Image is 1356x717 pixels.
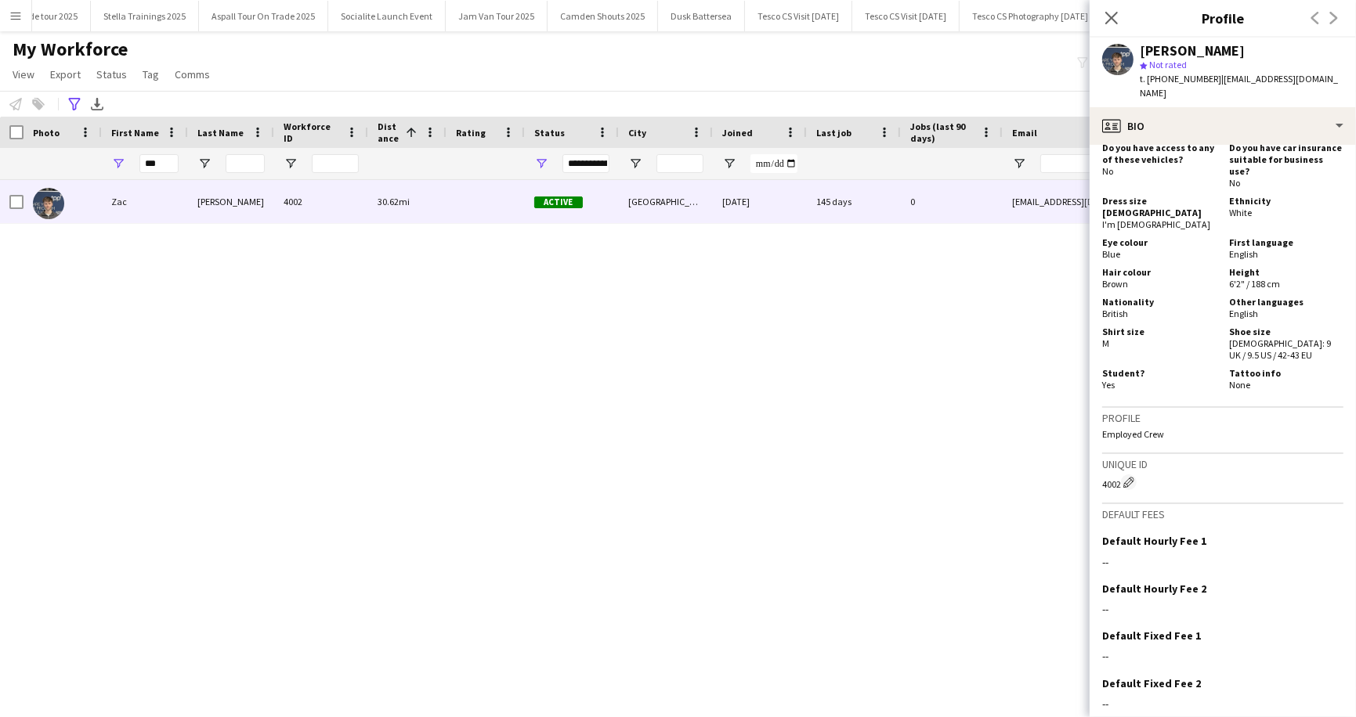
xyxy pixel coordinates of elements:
[91,1,199,31] button: Stella Trainings 2025
[1102,649,1343,663] div: --
[1102,308,1128,319] span: British
[1229,296,1343,308] h5: Other languages
[713,180,807,223] div: [DATE]
[456,127,486,139] span: Rating
[139,154,179,173] input: First Name Filter Input
[1229,278,1280,290] span: 6'2" / 188 cm
[111,157,125,171] button: Open Filter Menu
[65,95,84,113] app-action-btn: Advanced filters
[1102,676,1201,690] h3: Default Fixed Fee 2
[722,127,753,139] span: Joined
[1102,629,1201,643] h3: Default Fixed Fee 1
[1229,337,1331,361] span: [DEMOGRAPHIC_DATA]: 9 UK / 9.5 US / 42-43 EU
[816,127,852,139] span: Last job
[1229,236,1343,248] h5: First language
[1229,248,1258,260] span: English
[111,127,159,139] span: First Name
[1102,457,1343,471] h3: Unique ID
[656,154,703,173] input: City Filter Input
[1102,534,1206,548] h3: Default Hourly Fee 1
[328,1,446,31] button: Socialite Launch Event
[722,157,736,171] button: Open Filter Menu
[312,154,359,173] input: Workforce ID Filter Input
[1229,379,1250,391] span: None
[284,121,340,144] span: Workforce ID
[1102,195,1217,218] h5: Dress size [DEMOGRAPHIC_DATA]
[1102,602,1343,616] div: --
[1102,248,1120,260] span: Blue
[1012,127,1037,139] span: Email
[96,67,127,81] span: Status
[1102,555,1343,569] div: --
[1102,266,1217,278] h5: Hair colour
[901,180,1003,223] div: 0
[33,188,64,219] img: Zac Foster
[1012,157,1026,171] button: Open Filter Menu
[619,180,713,223] div: [GEOGRAPHIC_DATA]
[1102,428,1343,440] p: Employed Crew
[1102,411,1343,425] h3: Profile
[1003,180,1316,223] div: [EMAIL_ADDRESS][DOMAIN_NAME]
[658,1,745,31] button: Dusk Battersea
[1140,44,1245,58] div: [PERSON_NAME]
[1229,207,1252,218] span: White
[745,1,852,31] button: Tesco CS Visit [DATE]
[628,157,642,171] button: Open Filter Menu
[960,1,1101,31] button: Tesco CS Photography [DATE]
[1140,73,1221,85] span: t. [PHONE_NUMBER]
[1090,107,1356,145] div: Bio
[1229,266,1343,278] h5: Height
[1102,474,1343,490] div: 4002
[226,154,265,173] input: Last Name Filter Input
[750,154,797,173] input: Joined Filter Input
[102,180,188,223] div: Zac
[1102,165,1113,177] span: No
[1140,73,1338,99] span: | [EMAIL_ADDRESS][DOMAIN_NAME]
[1102,582,1206,596] h3: Default Hourly Fee 2
[548,1,658,31] button: Camden Shouts 2025
[628,127,646,139] span: City
[910,121,975,144] span: Jobs (last 90 days)
[13,67,34,81] span: View
[1229,195,1343,207] h5: Ethnicity
[534,157,548,171] button: Open Filter Menu
[168,64,216,85] a: Comms
[1229,326,1343,337] h5: Shoe size
[1102,697,1343,711] div: --
[1102,337,1109,349] span: M
[446,1,548,31] button: Jam Van Tour 2025
[378,121,400,144] span: Distance
[1229,308,1258,319] span: English
[1229,142,1343,177] h5: Do you have car insurance suitable for business use?
[1102,326,1217,337] h5: Shirt size
[33,127,60,139] span: Photo
[197,127,244,139] span: Last Name
[1102,218,1210,230] span: I'm [DEMOGRAPHIC_DATA]
[44,64,87,85] a: Export
[197,157,212,171] button: Open Filter Menu
[1229,177,1240,189] span: No
[1149,59,1187,70] span: Not rated
[1102,507,1343,521] h3: Default fees
[188,180,274,223] div: [PERSON_NAME]
[50,67,81,81] span: Export
[1102,236,1217,248] h5: Eye colour
[1102,379,1115,391] span: Yes
[378,196,410,207] span: 30.62mi
[90,64,133,85] a: Status
[88,95,107,113] app-action-btn: Export XLSX
[175,67,210,81] span: Comms
[1040,154,1307,173] input: Email Filter Input
[807,180,901,223] div: 145 days
[1102,142,1217,165] h5: Do you have access to any of these vehicles?
[1102,367,1217,379] h5: Student?
[136,64,165,85] a: Tag
[852,1,960,31] button: Tesco CS Visit [DATE]
[274,180,368,223] div: 4002
[1090,8,1356,28] h3: Profile
[13,38,128,61] span: My Workforce
[534,127,565,139] span: Status
[143,67,159,81] span: Tag
[534,196,583,208] span: Active
[284,157,298,171] button: Open Filter Menu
